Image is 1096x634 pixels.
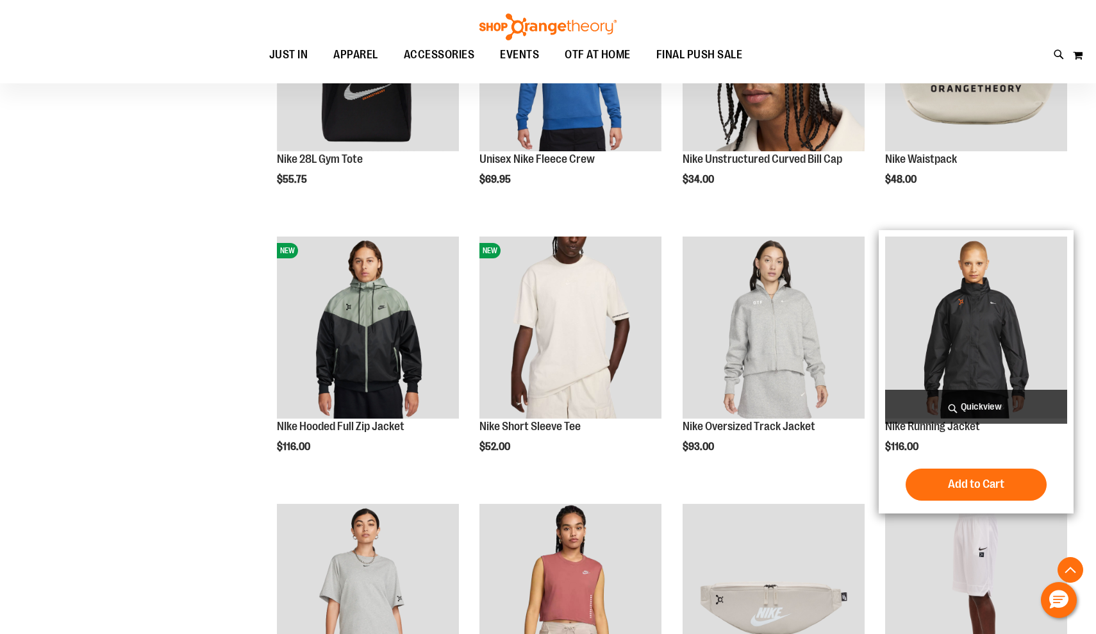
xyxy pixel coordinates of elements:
[552,40,643,70] a: OTF AT HOME
[885,441,920,453] span: $116.00
[277,174,309,185] span: $55.75
[683,237,865,421] a: Nike Oversized Track Jacket
[656,40,743,69] span: FINAL PUSH SALE
[885,237,1067,419] img: Nike Running Jacket
[479,420,581,433] a: Nike Short Sleeve Tee
[277,420,404,433] a: NIke Hooded Full Zip Jacket
[277,237,459,419] img: NIke Hooded Full Zip Jacket
[1058,557,1083,583] button: Back To Top
[479,174,513,185] span: $69.95
[479,153,595,165] a: Unisex Nike Fleece Crew
[885,153,957,165] a: Nike Waistpack
[683,237,865,419] img: Nike Oversized Track Jacket
[500,40,539,69] span: EVENTS
[676,230,871,485] div: product
[683,420,815,433] a: Nike Oversized Track Jacket
[906,469,1047,501] button: Add to Cart
[1041,582,1077,618] button: Hello, have a question? Let’s chat.
[479,441,512,453] span: $52.00
[277,243,298,258] span: NEW
[487,40,552,70] a: EVENTS
[320,40,391,69] a: APPAREL
[643,40,756,70] a: FINAL PUSH SALE
[683,153,842,165] a: Nike Unstructured Curved Bill Cap
[479,237,661,421] a: Nike Short Sleeve TeeNEW
[270,230,465,485] div: product
[269,40,308,69] span: JUST IN
[277,153,363,165] a: Nike 28L Gym Tote
[473,230,668,485] div: product
[683,441,716,453] span: $93.00
[565,40,631,69] span: OTF AT HOME
[256,40,321,70] a: JUST IN
[477,13,619,40] img: Shop Orangetheory
[391,40,488,70] a: ACCESSORIES
[948,477,1004,491] span: Add to Cart
[333,40,378,69] span: APPAREL
[479,237,661,419] img: Nike Short Sleeve Tee
[277,441,312,453] span: $116.00
[404,40,475,69] span: ACCESSORIES
[879,230,1074,513] div: product
[885,420,980,433] a: Nike Running Jacket
[277,237,459,421] a: NIke Hooded Full Zip JacketNEW
[683,174,716,185] span: $34.00
[885,390,1067,424] a: Quickview
[885,237,1067,421] a: Nike Running Jacket
[885,174,918,185] span: $48.00
[479,243,501,258] span: NEW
